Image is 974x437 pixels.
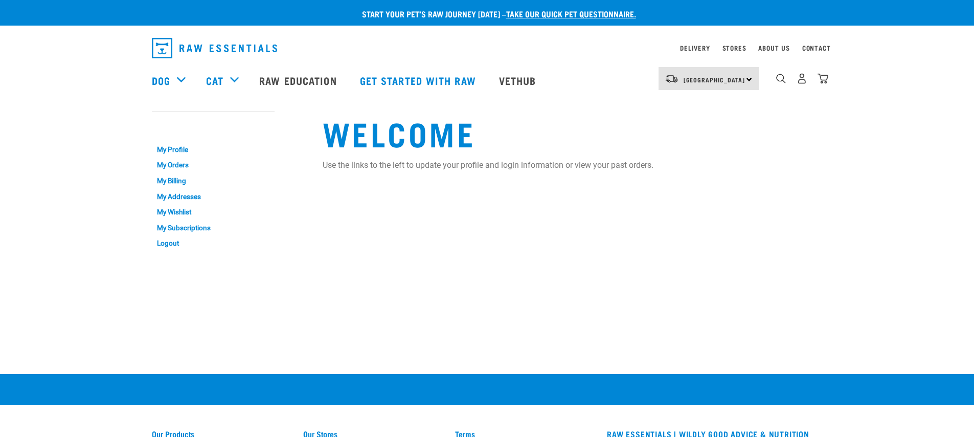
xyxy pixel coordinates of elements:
img: home-icon-1@2x.png [776,74,786,83]
a: Get started with Raw [350,60,489,101]
img: Raw Essentials Logo [152,38,277,58]
a: My Addresses [152,189,275,205]
a: My Account [152,121,201,126]
a: Logout [152,235,275,251]
a: Raw Education [249,60,349,101]
h1: Welcome [323,114,823,151]
a: Delivery [680,46,710,50]
a: take our quick pet questionnaire. [506,11,636,16]
img: van-moving.png [665,74,678,83]
a: Vethub [489,60,549,101]
a: My Subscriptions [152,220,275,236]
a: Cat [206,73,223,88]
p: Use the links to the left to update your profile and login information or view your past orders. [323,159,823,171]
a: Contact [802,46,831,50]
a: My Profile [152,142,275,158]
a: My Wishlist [152,204,275,220]
img: home-icon@2x.png [818,73,828,84]
span: [GEOGRAPHIC_DATA] [684,78,745,81]
a: About Us [758,46,789,50]
a: Stores [722,46,746,50]
a: Dog [152,73,170,88]
a: My Orders [152,158,275,173]
nav: dropdown navigation [144,34,831,62]
a: My Billing [152,173,275,189]
img: user.png [797,73,807,84]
